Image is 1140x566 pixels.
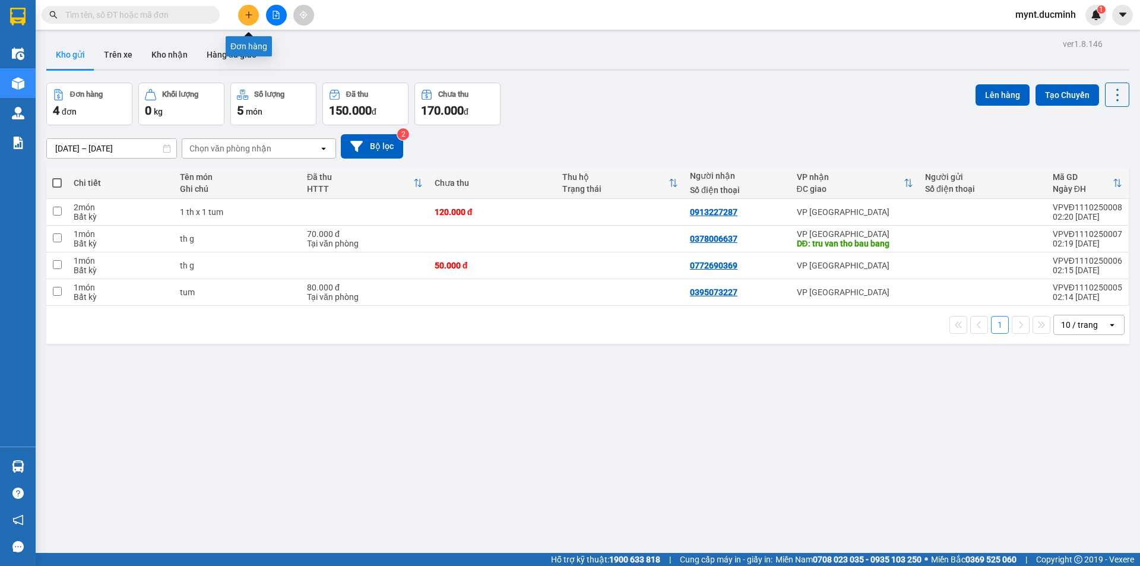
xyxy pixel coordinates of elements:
div: VPVĐ1110250007 [1053,229,1122,239]
div: Tại văn phòng [307,239,423,248]
div: 1 món [74,283,168,292]
img: icon-new-feature [1091,10,1101,20]
img: warehouse-icon [12,77,24,90]
button: Khối lượng0kg [138,83,224,125]
div: Người gửi [925,172,1041,182]
span: notification [12,514,24,526]
div: 1 món [74,229,168,239]
span: mynt.ducminh [1006,7,1085,22]
div: ĐC giao [797,184,904,194]
div: Số điện thoại [925,184,1041,194]
span: copyright [1074,555,1082,564]
div: Bất kỳ [74,265,168,275]
span: 0 [145,103,151,118]
div: Chi tiết [74,178,168,188]
div: 10 / trang [1061,319,1098,331]
div: Ghi chú [180,184,295,194]
span: 150.000 [329,103,372,118]
div: VP [GEOGRAPHIC_DATA] [797,261,913,270]
span: 1 [1099,5,1103,14]
div: DĐ: tru van tho bau bang [797,239,913,248]
span: ⚪️ [924,557,928,562]
span: đ [372,107,376,116]
svg: open [1107,320,1117,330]
img: warehouse-icon [12,460,24,473]
th: Toggle SortBy [1047,167,1128,199]
span: Miền Nam [775,553,921,566]
span: message [12,541,24,552]
th: Toggle SortBy [556,167,684,199]
th: Toggle SortBy [301,167,429,199]
div: Tên món [180,172,295,182]
svg: open [319,144,328,153]
button: Kho gửi [46,40,94,69]
div: 120.000 đ [435,207,550,217]
div: Đã thu [307,172,413,182]
div: Trạng thái [562,184,669,194]
div: Người nhận [690,171,785,181]
span: Cung cấp máy in - giấy in: [680,553,772,566]
div: VPVĐ1110250008 [1053,203,1122,212]
span: | [669,553,671,566]
div: Đã thu [346,90,368,99]
div: Thu hộ [562,172,669,182]
div: HTTT [307,184,413,194]
strong: 0369 525 060 [965,555,1016,564]
div: Đơn hàng [226,36,272,56]
sup: 1 [1097,5,1106,14]
button: Trên xe [94,40,142,69]
button: 1 [991,316,1009,334]
div: Bất kỳ [74,212,168,222]
div: Bất kỳ [74,239,168,248]
th: Toggle SortBy [791,167,919,199]
strong: 0708 023 035 - 0935 103 250 [813,555,921,564]
div: 50.000 đ [435,261,550,270]
span: đơn [62,107,77,116]
span: 4 [53,103,59,118]
div: Số lượng [254,90,284,99]
button: Bộ lọc [341,134,403,159]
div: th g [180,234,295,244]
div: 0772690369 [690,261,737,270]
span: caret-down [1117,10,1128,20]
div: VPVĐ1110250006 [1053,256,1122,265]
span: Miền Bắc [931,553,1016,566]
div: Khối lượng [162,90,198,99]
span: 170.000 [421,103,464,118]
button: file-add [266,5,287,26]
strong: 1900 633 818 [609,555,660,564]
div: th g [180,261,295,270]
img: logo-vxr [10,8,26,26]
div: 02:20 [DATE] [1053,212,1122,222]
div: 80.000 đ [307,283,423,292]
div: ver 1.8.146 [1063,37,1103,50]
div: Chưa thu [438,90,468,99]
div: 70.000 đ [307,229,423,239]
span: search [49,11,58,19]
div: 0913227287 [690,207,737,217]
input: Select a date range. [47,139,176,158]
div: VPVĐ1110250005 [1053,283,1122,292]
img: warehouse-icon [12,107,24,119]
input: Tìm tên, số ĐT hoặc mã đơn [65,8,205,21]
div: 0378006637 [690,234,737,244]
div: 02:15 [DATE] [1053,265,1122,275]
span: | [1025,553,1027,566]
div: Chọn văn phòng nhận [189,143,271,154]
div: VP [GEOGRAPHIC_DATA] [797,287,913,297]
div: Số điện thoại [690,185,785,195]
div: 0395073227 [690,287,737,297]
span: 5 [237,103,243,118]
div: VP [GEOGRAPHIC_DATA] [797,207,913,217]
span: Hỗ trợ kỹ thuật: [551,553,660,566]
button: Tạo Chuyến [1035,84,1099,106]
div: Đơn hàng [70,90,103,99]
button: plus [238,5,259,26]
button: Hàng đã giao [197,40,266,69]
button: Đơn hàng4đơn [46,83,132,125]
img: warehouse-icon [12,48,24,60]
div: Chưa thu [435,178,550,188]
sup: 2 [397,128,409,140]
button: Đã thu150.000đ [322,83,408,125]
div: VP nhận [797,172,904,182]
